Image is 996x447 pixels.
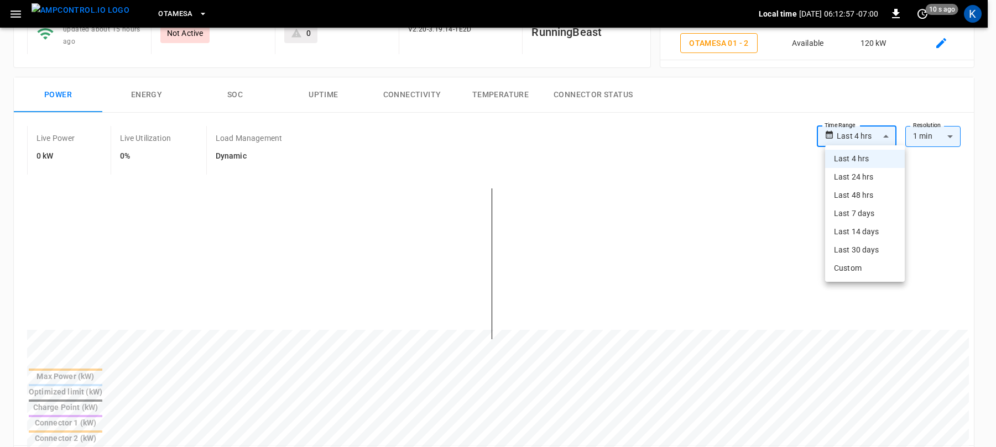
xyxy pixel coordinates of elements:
[825,241,905,259] li: Last 30 days
[825,150,905,168] li: Last 4 hrs
[825,223,905,241] li: Last 14 days
[825,168,905,186] li: Last 24 hrs
[825,259,905,277] li: Custom
[825,204,905,223] li: Last 7 days
[825,186,905,204] li: Last 48 hrs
